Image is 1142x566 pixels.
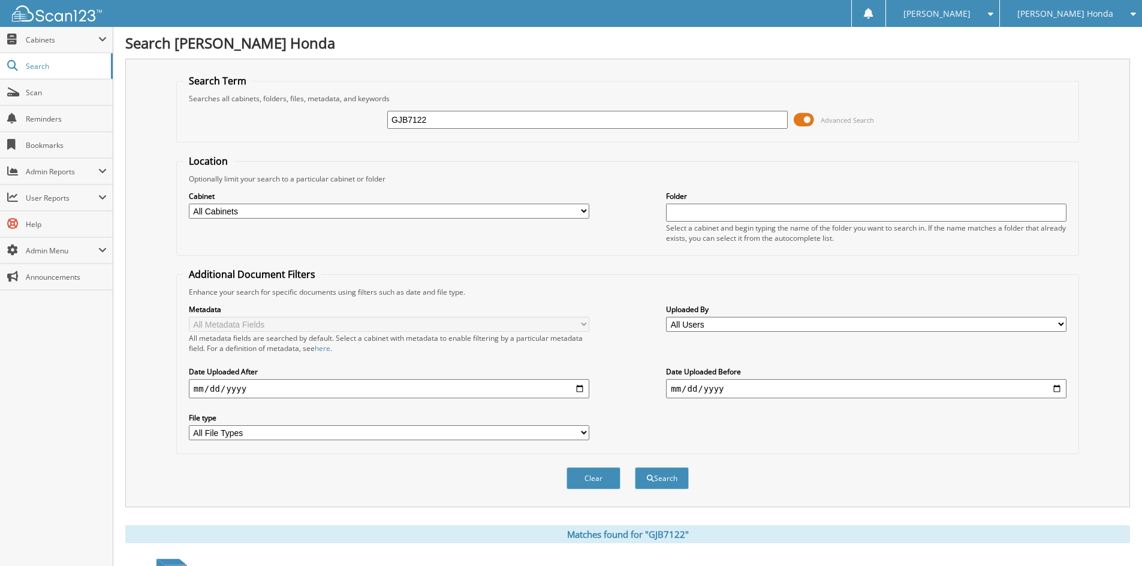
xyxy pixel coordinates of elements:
[26,167,98,177] span: Admin Reports
[183,74,252,87] legend: Search Term
[903,10,971,17] span: [PERSON_NAME]
[183,93,1072,104] div: Searches all cabinets, folders, files, metadata, and keywords
[183,268,321,281] legend: Additional Document Filters
[125,33,1130,53] h1: Search [PERSON_NAME] Honda
[26,246,98,256] span: Admin Menu
[189,304,589,314] label: Metadata
[26,114,107,124] span: Reminders
[26,219,107,229] span: Help
[183,174,1072,184] div: Optionally limit your search to a particular cabinet or folder
[183,287,1072,297] div: Enhance your search for specific documents using filters such as date and file type.
[666,367,1066,377] label: Date Uploaded Before
[26,35,98,45] span: Cabinets
[189,379,589,398] input: start
[189,333,589,353] div: All metadata fields are searched by default. Select a cabinet with metadata to enable filtering b...
[666,191,1066,201] label: Folder
[26,140,107,150] span: Bookmarks
[189,191,589,201] label: Cabinet
[1017,10,1113,17] span: [PERSON_NAME] Honda
[666,304,1066,314] label: Uploaded By
[189,413,589,423] label: File type
[635,467,689,489] button: Search
[183,155,234,168] legend: Location
[26,61,105,71] span: Search
[26,87,107,98] span: Scan
[12,5,102,22] img: scan123-logo-white.svg
[26,272,107,282] span: Announcements
[666,379,1066,398] input: end
[26,193,98,203] span: User Reports
[315,343,330,353] a: here
[666,223,1066,243] div: Select a cabinet and begin typing the name of the folder you want to search in. If the name match...
[189,367,589,377] label: Date Uploaded After
[821,116,874,125] span: Advanced Search
[1082,509,1142,566] iframe: Chat Widget
[567,467,620,489] button: Clear
[125,525,1130,543] div: Matches found for "GJB7122"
